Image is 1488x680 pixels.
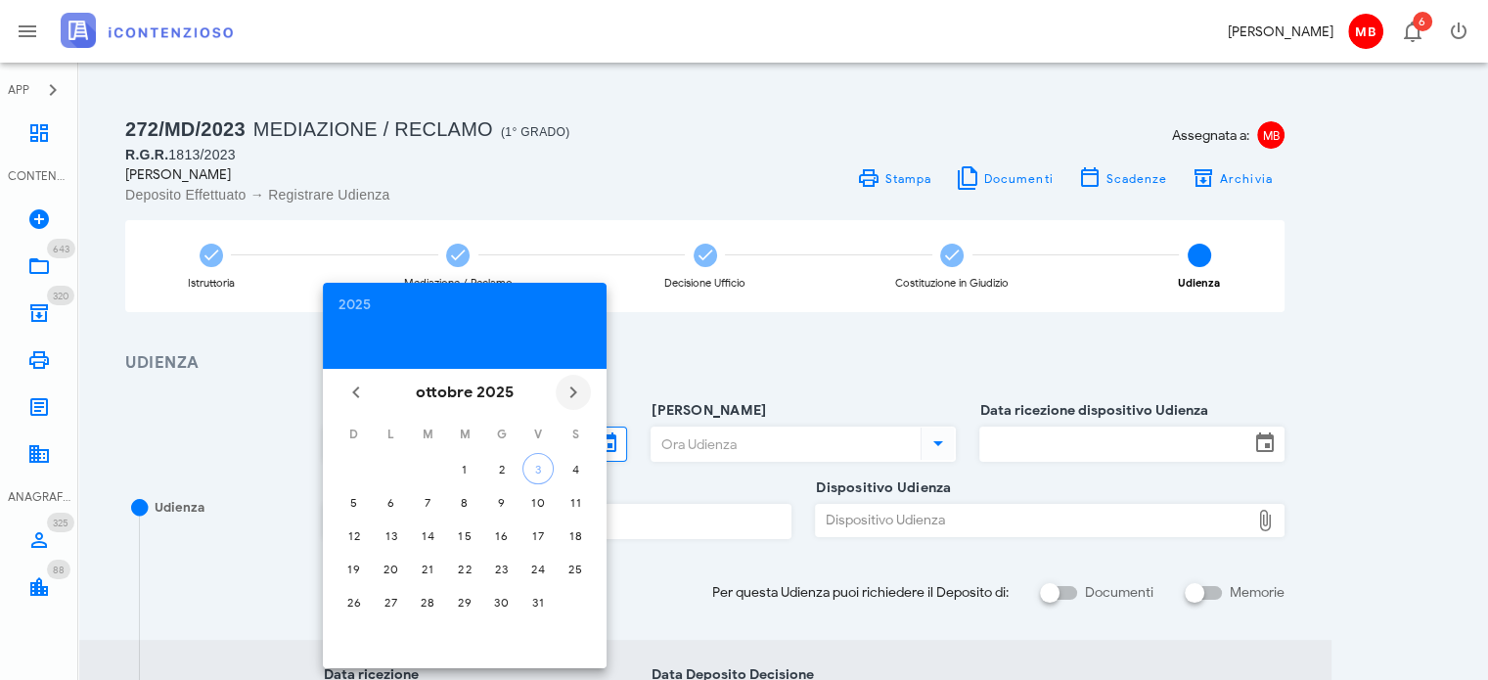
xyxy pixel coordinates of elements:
[376,520,407,551] button: 13
[404,278,513,289] div: Mediazione / Reclamo
[412,586,443,617] button: 28
[47,286,74,305] span: Distintivo
[1413,12,1432,31] span: Distintivo
[1341,8,1388,55] button: MB
[486,520,518,551] button: 16
[412,595,443,610] div: 28
[484,418,519,451] th: G
[486,486,518,518] button: 9
[338,553,370,584] button: 19
[522,586,554,617] button: 31
[449,520,480,551] button: 15
[125,147,168,162] span: R.G.R.
[486,453,518,484] button: 2
[560,553,591,584] button: 25
[652,428,917,461] input: Ora Udienza
[560,486,591,518] button: 11
[943,164,1065,192] button: Documenti
[895,278,1009,289] div: Costituzione in Giudizio
[376,495,407,510] div: 6
[712,582,1009,603] span: Per questa Udienza puoi richiedere il Deposito di:
[486,462,518,476] div: 2
[125,118,246,140] span: 272/MD/2023
[449,528,480,543] div: 15
[1228,22,1333,42] div: [PERSON_NAME]
[376,528,407,543] div: 13
[522,562,554,576] div: 24
[374,418,409,451] th: L
[253,118,493,140] span: Mediazione / Reclamo
[523,462,553,476] div: 3
[844,164,943,192] a: Stampa
[522,528,554,543] div: 17
[983,171,1054,186] span: Documenti
[125,145,694,164] div: 1813/2023
[1105,171,1167,186] span: Scadenze
[522,595,554,610] div: 31
[1388,8,1435,55] button: Distintivo
[560,495,591,510] div: 11
[318,401,414,421] label: Data Udienza
[664,278,745,289] div: Decisione Ufficio
[560,453,591,484] button: 4
[338,375,374,410] button: Il mese scorso
[338,562,370,576] div: 19
[318,478,392,498] label: Sezione n°
[521,418,557,451] th: V
[1085,583,1153,603] label: Documenti
[560,520,591,551] button: 18
[522,486,554,518] button: 10
[125,351,1285,376] h3: Udienza
[486,495,518,510] div: 9
[8,488,70,506] div: ANAGRAFICA
[486,528,518,543] div: 16
[1257,121,1285,149] span: MB
[155,498,204,518] div: Udienza
[556,375,591,410] button: Il prossimo mese
[338,586,370,617] button: 26
[47,513,74,532] span: Distintivo
[338,495,370,510] div: 5
[486,586,518,617] button: 30
[883,171,931,186] span: Stampa
[449,595,480,610] div: 29
[125,164,694,185] div: [PERSON_NAME]
[61,13,233,48] img: logo-text-2x.png
[486,595,518,610] div: 30
[560,528,591,543] div: 18
[338,298,591,312] div: 2025
[188,278,235,289] div: Istruttoria
[1178,278,1220,289] div: Udienza
[646,401,766,421] label: [PERSON_NAME]
[1179,164,1285,192] button: Archivia
[53,517,68,529] span: 325
[449,586,480,617] button: 29
[412,553,443,584] button: 21
[8,167,70,185] div: CONTENZIOSO
[47,239,75,258] span: Distintivo
[53,243,69,255] span: 643
[412,528,443,543] div: 14
[338,595,370,610] div: 26
[560,562,591,576] div: 25
[449,562,480,576] div: 22
[522,453,554,484] button: 3
[376,586,407,617] button: 27
[560,462,591,476] div: 4
[338,528,370,543] div: 12
[412,495,443,510] div: 7
[1219,171,1273,186] span: Archivia
[337,418,372,451] th: D
[486,553,518,584] button: 23
[412,520,443,551] button: 14
[376,553,407,584] button: 20
[486,562,518,576] div: 23
[447,418,482,451] th: M
[1172,125,1249,146] span: Assegnata a:
[1230,583,1285,603] label: Memorie
[338,520,370,551] button: 12
[53,564,65,576] span: 88
[522,495,554,510] div: 10
[816,505,1249,536] div: Dispositivo Udienza
[449,495,480,510] div: 8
